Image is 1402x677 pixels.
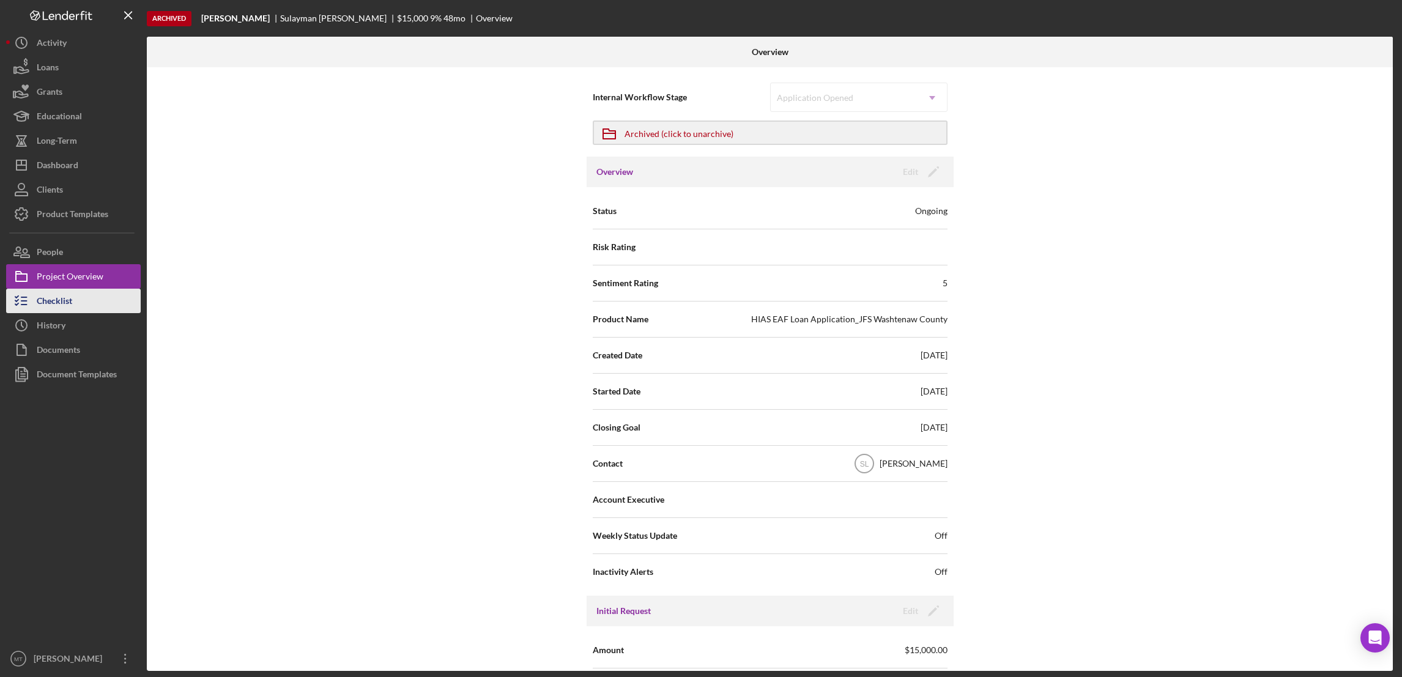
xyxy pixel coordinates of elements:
button: People [6,240,141,264]
span: Inactivity Alerts [593,566,653,578]
div: Clients [37,177,63,205]
span: Contact [593,457,623,470]
div: Loans [37,55,59,83]
span: Amount [593,644,624,656]
div: Ongoing [915,205,948,217]
span: Status [593,205,617,217]
span: Weekly Status Update [593,530,677,542]
div: Grants [37,80,62,107]
span: Created Date [593,349,642,361]
div: [PERSON_NAME] [31,646,110,674]
text: SL [859,460,869,468]
div: Sulayman [PERSON_NAME] [280,13,397,23]
div: 48 mo [443,13,465,23]
button: Archived (click to unarchive) [593,120,948,145]
div: Edit [903,163,918,181]
div: Dashboard [37,153,78,180]
button: Educational [6,104,141,128]
button: Dashboard [6,153,141,177]
span: Risk Rating [593,241,636,253]
div: [PERSON_NAME] [880,457,948,470]
div: [DATE] [921,349,948,361]
button: MT[PERSON_NAME] [6,646,141,671]
span: Off [935,566,948,578]
div: Long-Term [37,128,77,156]
div: Archived (click to unarchive) [625,122,733,144]
b: [PERSON_NAME] [201,13,270,23]
text: MT [14,656,23,662]
button: Product Templates [6,202,141,226]
div: Documents [37,338,80,365]
div: Edit [903,602,918,620]
span: $15,000 [397,13,428,23]
div: HIAS EAF Loan Application_JFS Washtenaw County [751,313,948,325]
div: 5 [943,277,948,289]
button: Clients [6,177,141,202]
span: Product Name [593,313,648,325]
div: Overview [476,13,513,23]
h3: Initial Request [596,605,651,617]
div: Activity [37,31,67,58]
span: Closing Goal [593,421,640,434]
div: Open Intercom Messenger [1360,623,1390,653]
div: Product Templates [37,202,108,229]
h3: Overview [596,166,633,178]
div: [DATE] [921,385,948,398]
button: Edit [896,163,944,181]
span: Internal Workflow Stage [593,91,770,103]
button: Activity [6,31,141,55]
div: 9 % [430,13,442,23]
button: Grants [6,80,141,104]
div: Educational [37,104,82,131]
span: Off [935,530,948,542]
button: History [6,313,141,338]
div: Archived [147,11,191,26]
div: People [37,240,63,267]
button: Edit [896,602,944,620]
div: Checklist [37,289,72,316]
button: Documents [6,338,141,362]
div: [DATE] [921,421,948,434]
span: $15,000.00 [905,644,948,656]
span: Sentiment Rating [593,277,658,289]
div: Document Templates [37,362,117,390]
button: Loans [6,55,141,80]
span: Account Executive [593,494,664,506]
button: Document Templates [6,362,141,387]
div: History [37,313,65,341]
span: Started Date [593,385,640,398]
button: Project Overview [6,264,141,289]
button: Long-Term [6,128,141,153]
div: Project Overview [37,264,103,292]
button: Checklist [6,289,141,313]
b: Overview [752,47,788,57]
